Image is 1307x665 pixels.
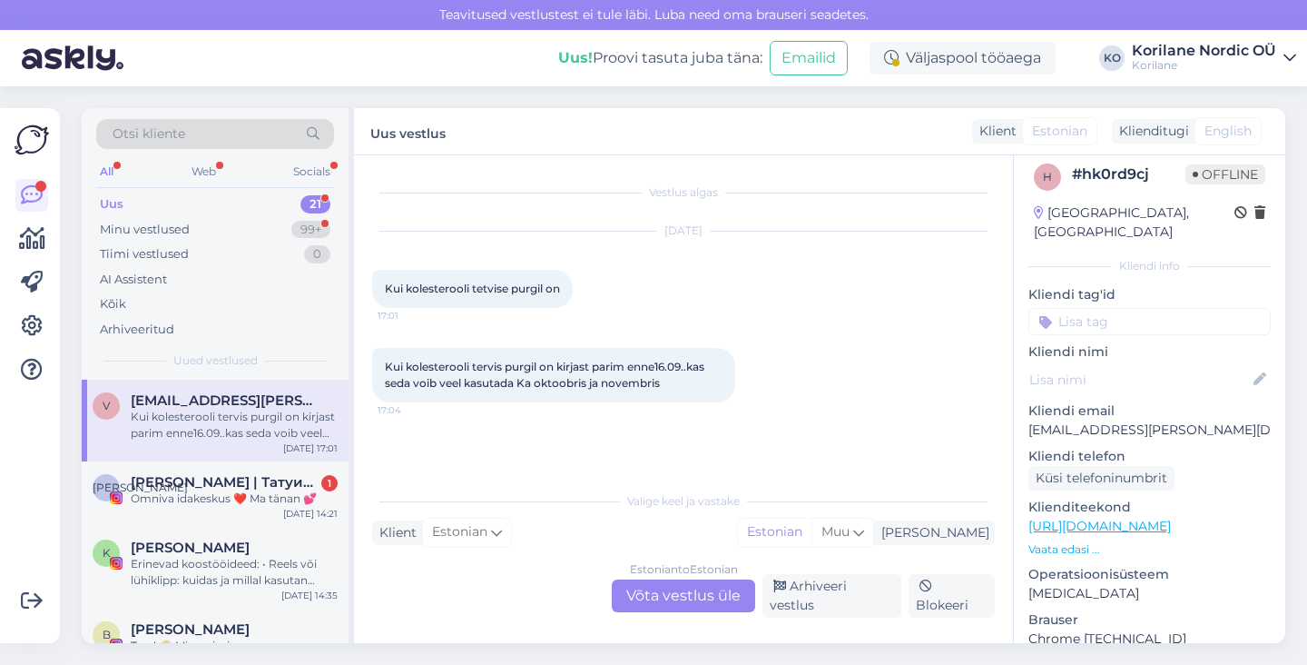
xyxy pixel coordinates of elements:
span: B [103,628,111,641]
span: [PERSON_NAME] [93,481,188,494]
div: KO [1099,45,1125,71]
img: Askly Logo [15,123,49,157]
span: АЛИНА | Татуированная мама, специалист по анализу рисунка [131,474,319,491]
span: 17:04 [378,403,446,417]
p: [EMAIL_ADDRESS][PERSON_NAME][DOMAIN_NAME] [1028,421,1271,440]
div: Kui kolesterooli tervis purgil on kirjast parim enne16.09..kas seda voib veel kasutada Ka oktoobr... [131,409,338,442]
div: Klient [972,122,1017,141]
p: Kliendi email [1028,402,1271,421]
span: Uued vestlused [173,352,258,369]
p: Kliendi telefon [1028,447,1271,466]
a: [URL][DOMAIN_NAME] [1028,518,1171,534]
button: Emailid [770,41,848,75]
div: Tiimi vestlused [100,245,189,263]
div: [DATE] 14:35 [281,589,338,602]
div: Kliendi info [1028,258,1271,274]
div: Vestlus algas [372,184,995,201]
div: [GEOGRAPHIC_DATA], [GEOGRAPHIC_DATA] [1034,203,1234,242]
div: 21 [300,195,330,213]
input: Lisa nimi [1029,370,1250,390]
p: Klienditeekond [1028,498,1271,517]
div: [DATE] 17:01 [283,442,338,455]
div: 1 [321,475,338,491]
p: Vaata edasi ... [1028,541,1271,558]
div: Valige keel ja vastake [372,493,995,510]
div: Blokeeri [909,574,995,618]
span: Kui kolesterooli tetvise purgil on [385,282,560,295]
div: Omniva idakeskus ❤️ Ma tänan 💕 [131,491,338,507]
div: 99+ [291,221,330,239]
span: 17:01 [378,309,446,323]
div: Erinevad koostööideed: • Reels või lühiklipp: kuidas ja millal kasutan Korilase tooteid oma igapä... [131,556,338,589]
div: Väljaspool tööaega [870,42,1056,74]
span: Estonian [1032,122,1087,141]
span: v [103,399,110,412]
div: 0 [304,245,330,263]
p: Operatsioonisüsteem [1028,565,1271,584]
div: # hk0rd9cj [1072,164,1185,185]
div: [PERSON_NAME] [874,523,989,542]
div: [DATE] [372,223,995,239]
div: Arhiveeritud [100,321,174,339]
p: Chrome [TECHNICAL_ID] [1028,630,1271,649]
span: English [1204,122,1252,141]
span: Otsi kliente [113,124,185,144]
div: Arhiveeri vestlus [762,574,901,618]
span: K [103,546,111,560]
a: Korilane Nordic OÜKorilane [1132,44,1296,73]
div: Klienditugi [1112,122,1189,141]
p: Brauser [1028,610,1271,630]
div: Võta vestlus üle [612,580,755,612]
span: vaike.vickery@gmail.com [131,392,319,409]
span: h [1043,170,1052,184]
div: Korilane [1132,58,1276,73]
span: Kui kolesterooli tervis purgil on kirjast parim enne16.09..kas seda voib veel kasutada Ka oktoobr... [385,360,707,390]
label: Uus vestlus [370,119,446,144]
div: Klient [372,523,417,542]
span: Muu [821,523,850,540]
div: Proovi tasuta juba täna: [558,47,762,69]
div: [DATE] 14:21 [283,507,338,521]
div: Minu vestlused [100,221,190,239]
span: Estonian [432,522,487,542]
p: Kliendi nimi [1028,342,1271,362]
b: Uus! [558,49,593,66]
div: Estonian [738,519,811,546]
span: Brigita Taevere [131,621,250,638]
div: All [96,160,117,184]
div: Estonian to Estonian [630,561,738,578]
input: Lisa tag [1028,308,1271,335]
div: Socials [290,160,334,184]
p: Kliendi tag'id [1028,285,1271,304]
div: Korilane Nordic OÜ [1132,44,1276,58]
div: Küsi telefoninumbrit [1028,466,1174,491]
span: Offline [1185,164,1265,184]
div: AI Assistent [100,271,167,289]
div: Web [188,160,220,184]
span: Kristina Karu [131,540,250,556]
div: Uus [100,195,123,213]
p: [MEDICAL_DATA] [1028,584,1271,603]
div: Kõik [100,295,126,313]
